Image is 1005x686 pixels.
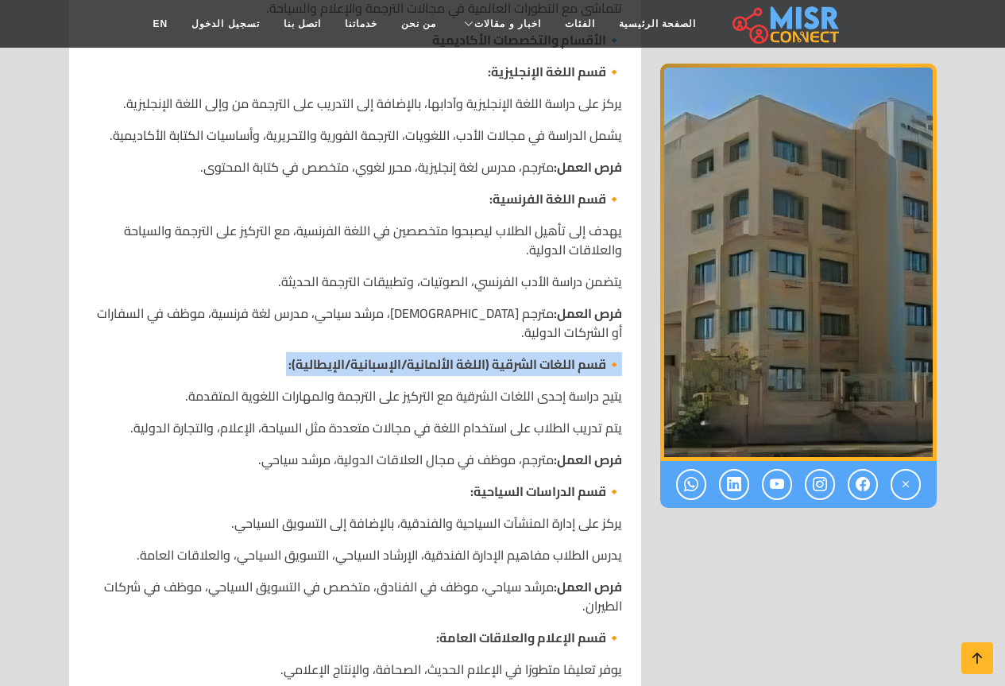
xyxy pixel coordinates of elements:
p: يتم تدريب الطلاب على استخدام اللغة في مجالات متعددة مثل السياحة، الإعلام، والتجارة الدولية. [88,418,622,437]
a: خدماتنا [333,9,389,39]
div: 1 / 1 [660,64,937,461]
p: مترجم [DEMOGRAPHIC_DATA]، مرشد سياحي، مدرس لغة فرنسية، موظف في السفارات أو الشركات الدولية. [88,304,622,342]
span: اخبار و مقالات [474,17,541,31]
p: 🔸 [88,355,622,374]
p: يشمل الدراسة في مجالات الأدب، اللغويات، الترجمة الفورية والتحريرية، وأساسيات الكتابة الأكاديمية. [88,126,622,145]
p: 🔸 [88,189,622,208]
strong: قسم اللغة الإنجليزية: [488,60,606,83]
strong: فرص العمل: [554,448,622,471]
a: من نحن [389,9,448,39]
a: EN [141,9,180,39]
p: يركز على دراسة اللغة الإنجليزية وآدابها، بالإضافة إلى التدريب على الترجمة من وإلى اللغة الإنجليزية. [88,94,622,113]
strong: قسم اللغات الشرقية (اللغة الألمانية/الإسبانية/الإيطالية): [288,352,606,376]
p: 🔸 [88,62,622,81]
img: main.misr_connect [732,4,839,44]
img: معهد المنيا العالي للغات [660,64,937,461]
strong: فرص العمل: [554,301,622,325]
p: 🔸 [88,482,622,501]
strong: قسم الإعلام والعلاقات العامة: [436,626,606,649]
strong: فرص العمل: [554,155,622,179]
p: يتضمن دراسة الأدب الفرنسي، الصوتيات، وتطبيقات الترجمة الحديثة. [88,272,622,291]
p: يدرس الطلاب مفاهيم الإدارة الفندقية، الإرشاد السياحي، التسويق السياحي، والعلاقات العامة. [88,545,622,564]
a: الصفحة الرئيسية [607,9,708,39]
p: مترجم، موظف في مجال العلاقات الدولية، مرشد سياحي. [88,450,622,469]
p: مترجم، مدرس لغة إنجليزية، محرر لغوي، متخصص في كتابة المحتوى. [88,157,622,176]
p: يهدف إلى تأهيل الطلاب ليصبحوا متخصصين في اللغة الفرنسية، مع التركيز على الترجمة والسياحة والعلاقا... [88,221,622,259]
a: اخبار و مقالات [448,9,553,39]
a: تسجيل الدخول [180,9,271,39]
p: يوفر تعليمًا متطورًا في الإعلام الحديث، الصحافة، والإنتاج الإعلامي. [88,660,622,679]
p: 🔸 [88,628,622,647]
p: يركز على إدارة المنشآت السياحية والفندقية، بالإضافة إلى التسويق السياحي. [88,514,622,533]
a: اتصل بنا [272,9,333,39]
strong: قسم الدراسات السياحية: [470,479,606,503]
p: يتيح دراسة إحدى اللغات الشرقية مع التركيز على الترجمة والمهارات اللغوية المتقدمة. [88,386,622,405]
strong: فرص العمل: [554,575,622,599]
a: الفئات [553,9,607,39]
strong: قسم اللغة الفرنسية: [489,187,606,211]
p: مرشد سياحي، موظف في الفنادق، متخصص في التسويق السياحي، موظف في شركات الطيران. [88,577,622,615]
